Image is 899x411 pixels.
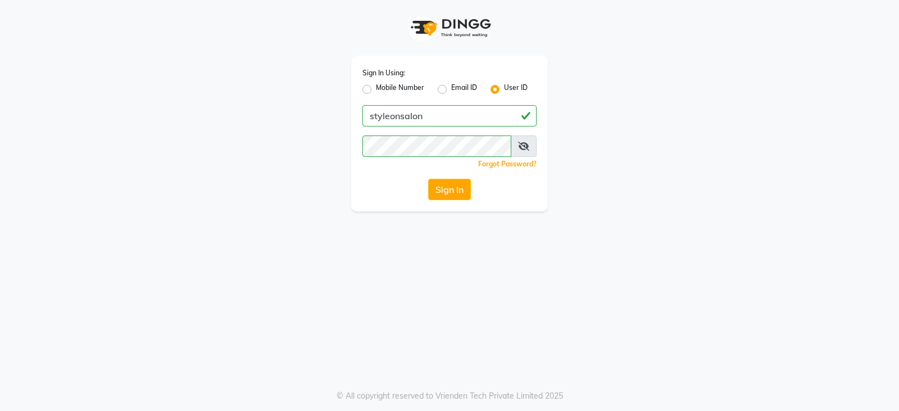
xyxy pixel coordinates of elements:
label: Sign In Using: [362,68,405,78]
label: Email ID [451,83,477,96]
input: Username [362,136,511,157]
label: Mobile Number [376,83,424,96]
input: Username [362,105,537,127]
a: Forgot Password? [478,160,537,168]
button: Sign In [428,179,471,200]
label: User ID [504,83,528,96]
img: logo1.svg [405,11,494,44]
